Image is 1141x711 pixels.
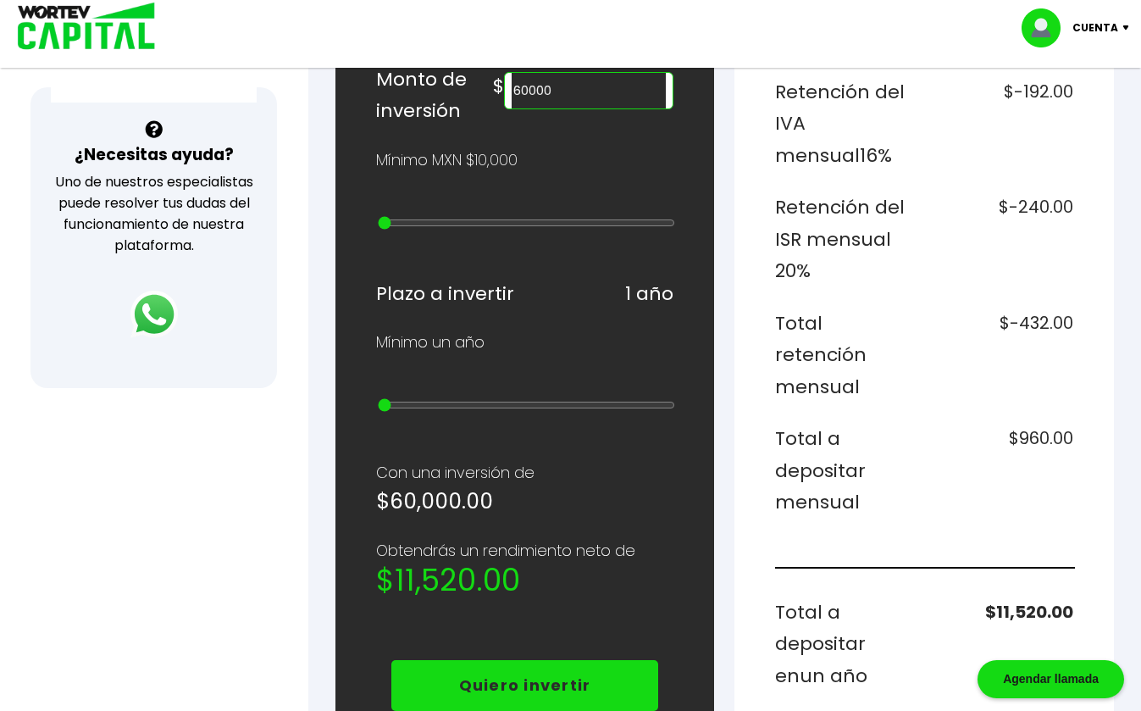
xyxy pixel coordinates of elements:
[775,423,917,519] h6: Total a depositar mensual
[931,597,1073,692] h6: $11,520.00
[376,486,674,518] h5: $60,000.00
[376,564,674,597] h2: $11,520.00
[775,76,917,172] h6: Retención del IVA mensual 16%
[931,76,1073,172] h6: $-192.00
[1118,25,1141,31] img: icon-down
[376,330,485,355] p: Mínimo un año
[130,291,178,338] img: logos_whatsapp-icon.242b2217.svg
[493,70,504,103] h6: $
[775,597,917,692] h6: Total a depositar en un año
[1072,15,1118,41] p: Cuenta
[775,192,917,287] h6: Retención del ISR mensual 20%
[376,538,674,564] p: Obtendrás un rendimiento neto de
[376,64,493,127] h6: Monto de inversión
[1022,8,1072,47] img: profile-image
[376,278,514,310] h6: Plazo a invertir
[391,660,659,711] button: Quiero invertir
[931,192,1073,287] h6: $-240.00
[625,278,673,310] h6: 1 año
[75,142,234,167] h3: ¿Necesitas ayuda?
[53,171,255,256] p: Uno de nuestros especialistas puede resolver tus dudas del funcionamiento de nuestra plataforma.
[931,423,1073,519] h6: $960.00
[931,308,1073,403] h6: $-432.00
[376,460,674,486] p: Con una inversión de
[376,147,518,173] p: Mínimo MXN $10,000
[775,308,917,403] h6: Total retención mensual
[459,673,591,698] p: Quiero invertir
[978,660,1124,698] div: Agendar llamada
